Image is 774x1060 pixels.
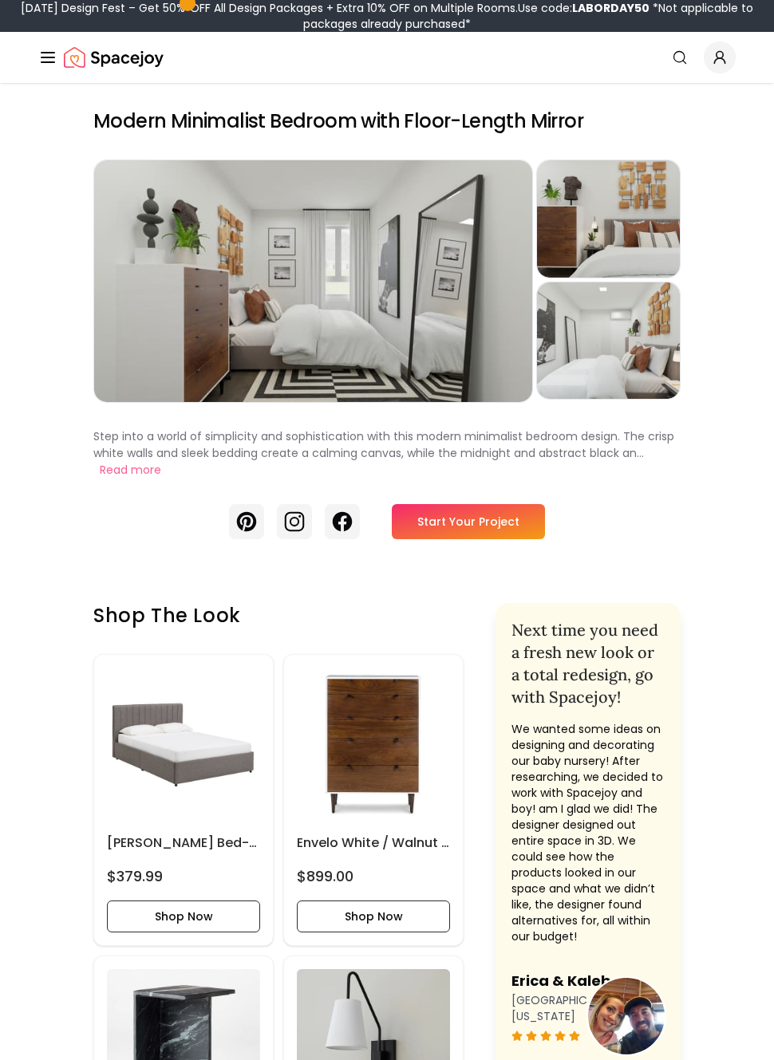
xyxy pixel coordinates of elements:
[511,970,665,992] h3: Erica & Kaleb
[588,978,665,1054] img: user image
[64,41,164,73] img: Spacejoy Logo
[297,865,353,888] h4: $899.00
[64,41,164,73] a: Spacejoy
[511,619,665,708] h2: Next time you need a fresh new look or a total redesign, go with Spacejoy!
[297,668,450,821] img: Envelo White / Walnut 5 Drawer Dresser image
[93,654,274,946] div: Cletus Bed-Queen
[93,603,464,629] h3: Shop the look
[107,833,260,853] h6: [PERSON_NAME] Bed-Queen
[100,462,161,479] button: Read more
[297,833,450,853] h6: Envelo White / Walnut 5 Drawer Dresser
[38,32,736,83] nav: Global
[511,721,665,944] p: We wanted some ideas on designing and decorating our baby nursery! After researching, we decided ...
[107,900,260,932] button: Shop Now
[93,654,274,946] a: Cletus Bed-Queen image[PERSON_NAME] Bed-Queen$379.99Shop Now
[107,668,260,821] img: Cletus Bed-Queen image
[392,504,545,539] a: Start Your Project
[283,654,464,946] a: Envelo White / Walnut 5 Drawer Dresser imageEnvelo White / Walnut 5 Drawer Dresser$899.00Shop Now
[107,865,163,888] h4: $379.99
[297,900,450,932] button: Shop Now
[283,654,464,946] div: Envelo White / Walnut 5 Drawer Dresser
[511,992,665,1024] p: [GEOGRAPHIC_DATA], [US_STATE]
[93,428,674,461] p: Step into a world of simplicity and sophistication with this modern minimalist bedroom design. Th...
[93,108,681,134] h2: Modern Minimalist Bedroom with Floor-Length Mirror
